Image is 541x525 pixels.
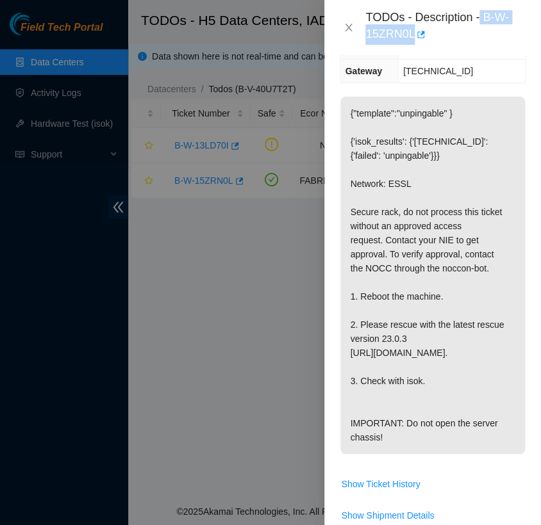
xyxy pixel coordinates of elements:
span: Show Shipment Details [341,508,434,522]
span: close [344,22,354,33]
span: Gateway [345,66,382,76]
span: Show Ticket History [341,477,420,491]
p: {"template":"unpingable" } {'isok_results': {'[TECHNICAL_ID]': {'failed': 'unpingable'}}} Network... [340,97,525,454]
div: TODOs - Description - B-W-15ZRN0L [365,10,526,45]
button: Show Ticket History [340,474,420,494]
span: [TECHNICAL_ID] [403,66,473,76]
button: Close [340,22,358,34]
